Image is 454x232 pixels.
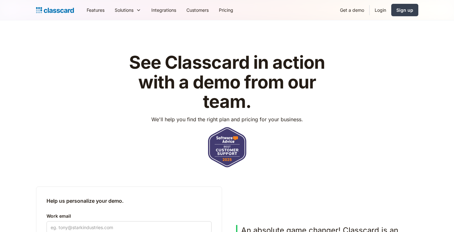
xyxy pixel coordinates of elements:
strong: See Classcard in action with a demo from our team. [129,52,325,112]
a: Logo [36,6,74,15]
a: Sign up [391,4,418,16]
p: We'll help you find the right plan and pricing for your business. [151,116,303,123]
div: Sign up [396,7,413,13]
a: Get a demo [335,3,369,17]
label: Work email [47,212,212,220]
a: Login [370,3,391,17]
a: Pricing [214,3,238,17]
div: Solutions [115,7,133,13]
div: Solutions [110,3,146,17]
a: Customers [181,3,214,17]
a: Integrations [146,3,181,17]
h2: Help us personalize your demo. [47,197,212,205]
a: Features [82,3,110,17]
